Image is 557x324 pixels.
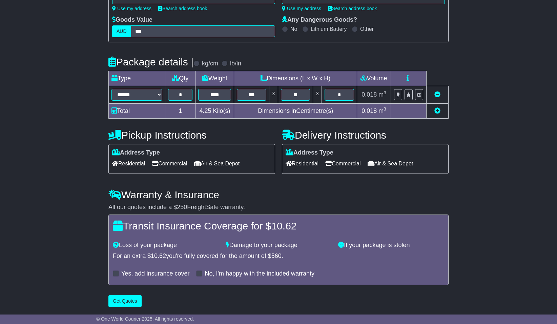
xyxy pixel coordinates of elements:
[271,220,296,231] span: 10.62
[328,6,377,11] a: Search address book
[325,158,360,169] span: Commercial
[177,204,187,210] span: 250
[335,242,448,249] div: If your package is stolen
[384,90,386,95] sup: 3
[378,107,386,114] span: m
[165,104,195,119] td: 1
[362,107,377,114] span: 0.018
[108,204,449,211] div: All our quotes include a $ FreightSafe warranty.
[152,158,187,169] span: Commercial
[108,189,449,200] h4: Warranty & Insurance
[108,129,275,141] h4: Pickup Instructions
[286,149,333,157] label: Address Type
[282,16,357,24] label: Any Dangerous Goods?
[271,252,282,259] span: 560
[368,158,413,169] span: Air & Sea Depot
[109,242,222,249] div: Loss of your package
[269,86,278,104] td: x
[195,104,234,119] td: Kilo(s)
[109,104,165,119] td: Total
[222,242,335,249] div: Damage to your package
[112,6,151,11] a: Use my address
[112,149,160,157] label: Address Type
[165,71,195,86] td: Qty
[108,56,193,67] h4: Package details |
[205,270,314,278] label: No, I'm happy with the included warranty
[282,129,449,141] h4: Delivery Instructions
[434,107,440,114] a: Add new item
[357,71,391,86] td: Volume
[194,158,240,169] span: Air & Sea Depot
[112,16,152,24] label: Goods Value
[109,71,165,86] td: Type
[378,91,386,98] span: m
[290,26,297,32] label: No
[282,6,321,11] a: Use my address
[158,6,207,11] a: Search address book
[313,86,322,104] td: x
[202,60,218,67] label: kg/cm
[286,158,318,169] span: Residential
[112,25,131,37] label: AUD
[234,104,357,119] td: Dimensions in Centimetre(s)
[362,91,377,98] span: 0.018
[434,91,440,98] a: Remove this item
[151,252,166,259] span: 10.62
[199,107,211,114] span: 4.25
[311,26,347,32] label: Lithium Battery
[113,252,444,260] div: For an extra $ you're fully covered for the amount of $ .
[360,26,374,32] label: Other
[108,295,142,307] button: Get Quotes
[384,106,386,112] sup: 3
[96,316,194,322] span: © One World Courier 2025. All rights reserved.
[113,220,444,231] h4: Transit Insurance Coverage for $
[230,60,241,67] label: lb/in
[112,158,145,169] span: Residential
[121,270,189,278] label: Yes, add insurance cover
[195,71,234,86] td: Weight
[234,71,357,86] td: Dimensions (L x W x H)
